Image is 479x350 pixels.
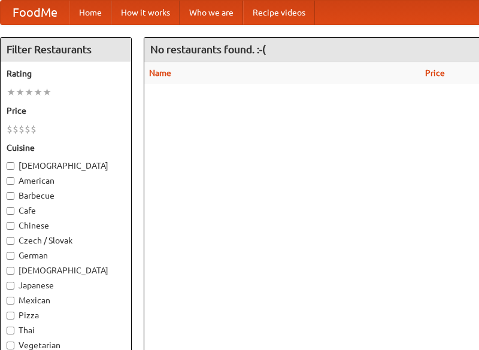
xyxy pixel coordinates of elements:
input: Chinese [7,222,14,230]
label: Czech / Slovak [7,235,125,246]
ng-pluralize: No restaurants found. :-( [150,44,266,55]
a: Name [149,68,171,78]
input: German [7,252,14,260]
input: Cafe [7,207,14,215]
label: American [7,175,125,187]
label: Cafe [7,205,125,217]
li: $ [25,123,31,136]
input: Thai [7,327,14,334]
li: ★ [16,86,25,99]
input: Mexican [7,297,14,305]
h5: Rating [7,68,125,80]
a: How it works [111,1,180,25]
label: Thai [7,324,125,336]
li: ★ [7,86,16,99]
label: Barbecue [7,190,125,202]
input: Barbecue [7,192,14,200]
label: [DEMOGRAPHIC_DATA] [7,264,125,276]
h5: Cuisine [7,142,125,154]
a: FoodMe [1,1,69,25]
label: German [7,249,125,261]
input: [DEMOGRAPHIC_DATA] [7,267,14,275]
input: Japanese [7,282,14,290]
li: $ [31,123,37,136]
a: Recipe videos [243,1,315,25]
a: Home [69,1,111,25]
h4: Filter Restaurants [1,38,131,62]
li: $ [13,123,19,136]
input: Czech / Slovak [7,237,14,245]
label: Chinese [7,220,125,232]
label: Pizza [7,309,125,321]
li: ★ [43,86,51,99]
li: $ [19,123,25,136]
label: Mexican [7,294,125,306]
input: Pizza [7,312,14,319]
li: ★ [34,86,43,99]
input: [DEMOGRAPHIC_DATA] [7,162,14,170]
h5: Price [7,105,125,117]
input: Vegetarian [7,342,14,349]
label: [DEMOGRAPHIC_DATA] [7,160,125,172]
a: Price [425,68,445,78]
a: Who we are [180,1,243,25]
li: $ [7,123,13,136]
input: American [7,177,14,185]
li: ★ [25,86,34,99]
label: Japanese [7,279,125,291]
